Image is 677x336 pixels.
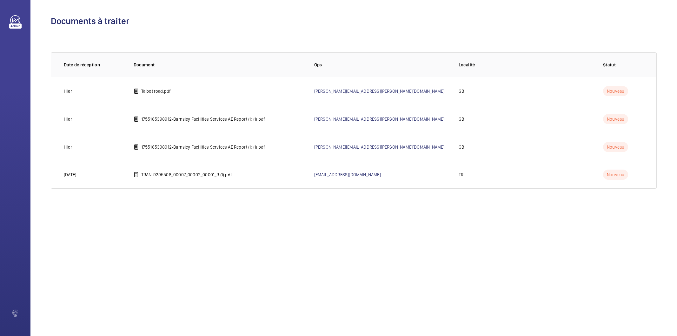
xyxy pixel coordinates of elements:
p: Date de réception [64,62,123,68]
p: Talbot road.pdf [141,88,171,94]
p: GB [459,116,464,122]
p: Nouveau [603,142,628,152]
p: [DATE] [64,171,76,178]
p: Hier [64,88,72,94]
p: Nouveau [603,86,628,96]
a: [PERSON_NAME][EMAIL_ADDRESS][PERSON_NAME][DOMAIN_NAME] [314,144,445,150]
p: Localité [459,62,593,68]
p: Hier [64,116,72,122]
p: Hier [64,144,72,150]
a: [PERSON_NAME][EMAIL_ADDRESS][PERSON_NAME][DOMAIN_NAME] [314,89,445,94]
p: Nouveau [603,114,628,124]
p: FR [459,171,463,178]
p: 1755185398912-Barnsley Facilities Services AE Report (1) (1).pdf [141,116,265,122]
a: [PERSON_NAME][EMAIL_ADDRESS][PERSON_NAME][DOMAIN_NAME] [314,117,445,122]
p: GB [459,88,464,94]
p: Statut [603,62,644,68]
p: Nouveau [603,170,628,180]
p: Ops [314,62,448,68]
p: Document [134,62,304,68]
h1: Documents à traiter [51,15,657,27]
p: 1755185398912-Barnsley Facilities Services AE Report (1) (1).pdf [141,144,265,150]
p: GB [459,144,464,150]
a: [EMAIL_ADDRESS][DOMAIN_NAME] [314,172,381,177]
p: TRAN-9295508_00007_00002_00001_R (1).pdf [141,171,232,178]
